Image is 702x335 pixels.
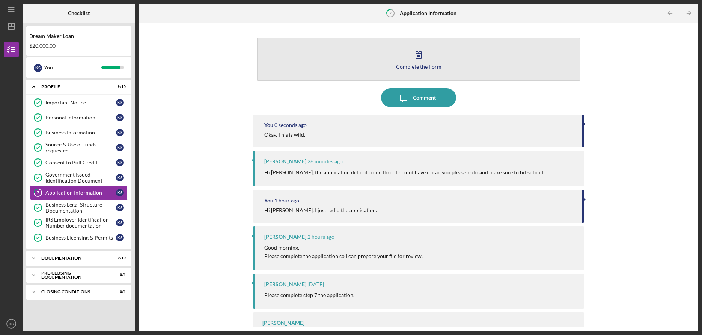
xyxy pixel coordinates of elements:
div: $20,000.00 [29,43,128,49]
div: Hi [PERSON_NAME]. I just redid the application. [264,207,377,213]
div: 0 / 1 [112,290,126,294]
a: Business Legal Structure DocumentationKS [30,200,128,215]
tspan: 7 [389,11,392,15]
div: IRS Employer Identification Number documentation [45,217,116,229]
a: IRS Employer Identification Number documentationKS [30,215,128,230]
button: Comment [381,88,456,107]
div: 9 / 10 [112,256,126,260]
div: Pre-Closing Documentation [41,271,107,279]
div: Application Information [45,190,116,196]
time: 2025-09-18 15:50 [274,122,307,128]
time: 2025-09-16 11:25 [307,281,324,287]
div: Dream Maker Loan [29,33,128,39]
time: 2025-09-18 15:24 [307,158,343,164]
div: Profile [41,85,107,89]
div: Documentation [41,256,107,260]
div: K S [34,64,42,72]
a: Consent to Pull CreditKS [30,155,128,170]
div: Business Legal Structure Documentation [45,202,116,214]
div: [PERSON_NAME] [264,234,306,240]
p: Hi [PERSON_NAME], the application did not come thru. I do not have it. can you please redo and ma... [264,168,545,177]
div: You [264,198,273,204]
div: Important Notice [45,100,116,106]
p: Please complete step 7 the application. [264,291,354,299]
div: Comment [413,88,436,107]
a: Business Licensing & PermitsKS [30,230,128,245]
a: 7Application InformationKS [30,185,128,200]
div: [PERSON_NAME] [264,158,306,164]
div: Business Licensing & Permits [45,235,116,241]
p: Good morning, [264,244,423,252]
div: Government Issued Identification Document [45,172,116,184]
button: KS [4,316,19,331]
a: Business InformationKS [30,125,128,140]
div: K S [116,189,124,196]
div: K S [116,159,124,166]
div: Closing Conditions [41,290,107,294]
a: Personal InformationKS [30,110,128,125]
button: Complete the Form [257,38,580,81]
div: You [264,122,273,128]
time: 2025-09-18 13:38 [307,234,334,240]
div: K S [116,204,124,211]
div: Complete the Form [396,64,441,69]
a: Source & Use of funds requestedKS [30,140,128,155]
time: 2025-09-18 14:39 [274,198,299,204]
text: KS [9,322,14,326]
div: Consent to Pull Credit [45,160,116,166]
div: K S [116,174,124,181]
div: K S [116,234,124,241]
div: You [44,61,101,74]
div: K S [116,219,124,226]
div: 9 / 10 [112,85,126,89]
a: Important NoticeKS [30,95,128,110]
div: K S [116,144,124,151]
div: Okay. This is wild. [264,132,305,138]
b: Checklist [68,10,90,16]
div: Business Information [45,130,116,136]
div: K S [116,99,124,106]
div: Personal Information [45,115,116,121]
a: Government Issued Identification DocumentKS [30,170,128,185]
div: Source & Use of funds requested [45,142,116,154]
div: 0 / 1 [112,273,126,277]
div: K S [116,129,124,136]
p: Please complete the application so I can prepare your file for review. [264,252,423,260]
b: Application Information [400,10,456,16]
div: [PERSON_NAME] [262,320,304,326]
tspan: 7 [37,190,39,195]
div: [PERSON_NAME] [264,281,306,287]
div: K S [116,114,124,121]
